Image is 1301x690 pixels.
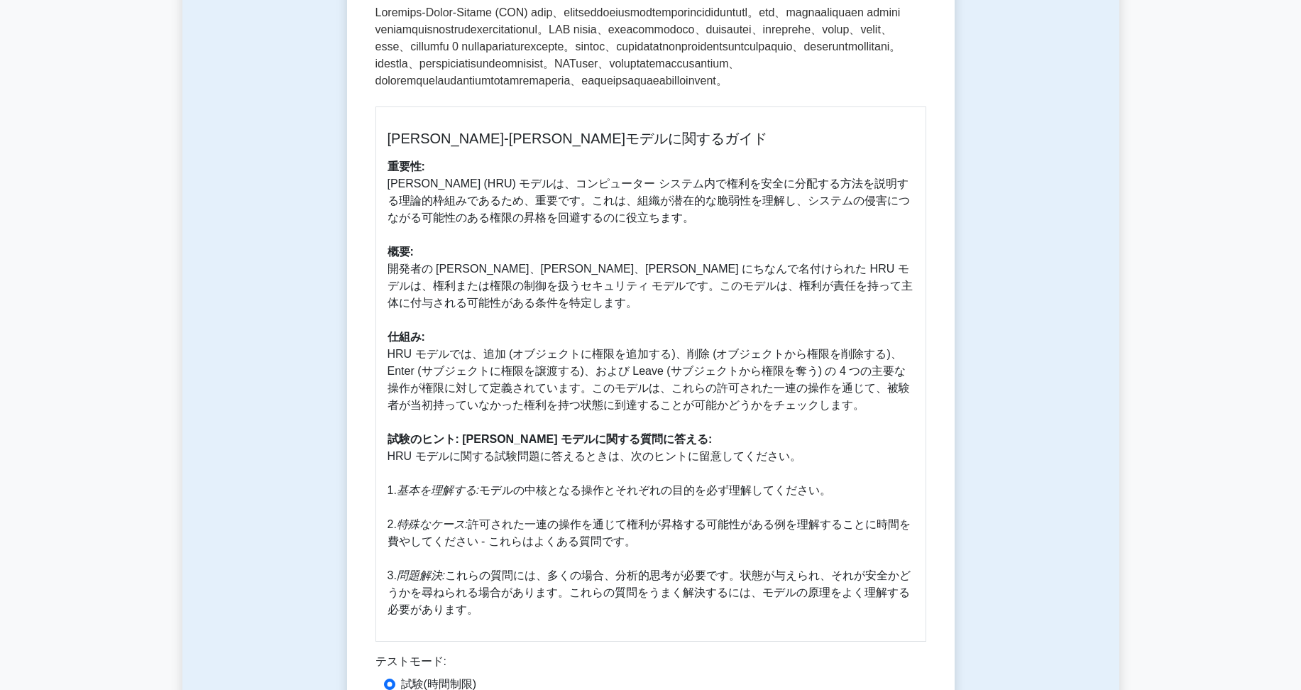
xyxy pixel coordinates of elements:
[375,4,926,95] p: Loremips-Dolor-Sitame (CON) adip、elitseddoeiusmodtemporincididuntutl。etd、magnaaliquaen admini ven...
[388,246,414,258] b: 概要:
[397,518,468,530] i: 特殊なケース:
[388,160,425,172] b: 重要性:
[388,130,914,147] h5: [PERSON_NAME]-[PERSON_NAME]モデルに関するガイド
[375,653,926,676] div: テストモード:
[388,331,425,343] b: 仕組み:
[388,160,913,615] font: [PERSON_NAME] (HRU) モデルは、コンピューター システム内で権利を安全に分配する方法を説明する理論的枠組みであるため、重要です。これは、組織が潜在的な脆弱性を理解し、システムの...
[397,569,445,581] i: 問題解決:
[397,484,479,496] i: 基本を理解する:
[388,433,713,445] b: 試験のヒント: [PERSON_NAME] モデルに関する質問に答える:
